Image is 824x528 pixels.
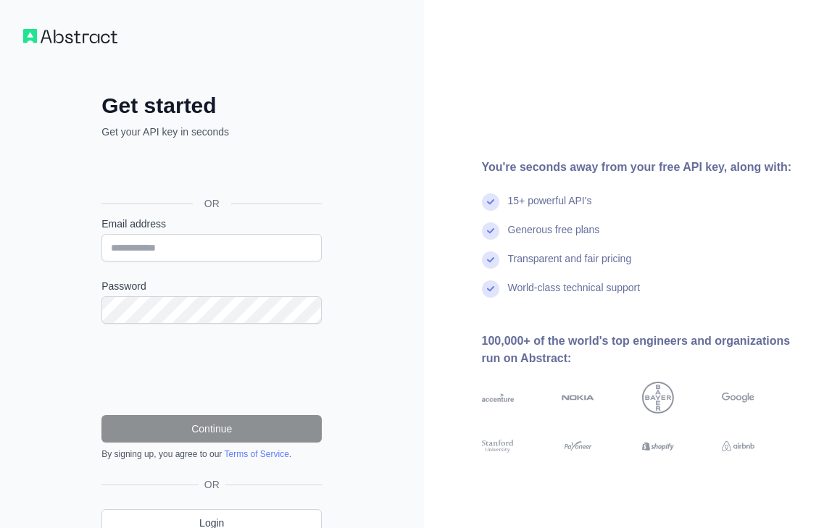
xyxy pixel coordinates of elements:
[562,382,594,414] img: nokia
[94,155,326,187] iframe: Sign in with Google Button
[722,382,754,414] img: google
[101,217,322,231] label: Email address
[101,93,322,119] h2: Get started
[482,251,499,269] img: check mark
[508,193,592,222] div: 15+ powerful API's
[482,159,802,176] div: You're seconds away from your free API key, along with:
[224,449,288,459] a: Terms of Service
[482,332,802,367] div: 100,000+ of the world's top engineers and organizations run on Abstract:
[23,29,117,43] img: Workflow
[482,280,499,298] img: check mark
[508,222,600,251] div: Generous free plans
[482,438,515,454] img: stanford university
[199,477,225,492] span: OR
[101,279,322,293] label: Password
[101,125,322,139] p: Get your API key in seconds
[642,382,675,414] img: bayer
[482,222,499,240] img: check mark
[508,251,632,280] div: Transparent and fair pricing
[562,438,594,454] img: payoneer
[101,341,322,398] iframe: reCAPTCHA
[642,438,675,454] img: shopify
[101,448,322,460] div: By signing up, you agree to our .
[193,196,231,211] span: OR
[722,438,754,454] img: airbnb
[482,382,515,414] img: accenture
[482,193,499,211] img: check mark
[101,415,322,443] button: Continue
[508,280,641,309] div: World-class technical support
